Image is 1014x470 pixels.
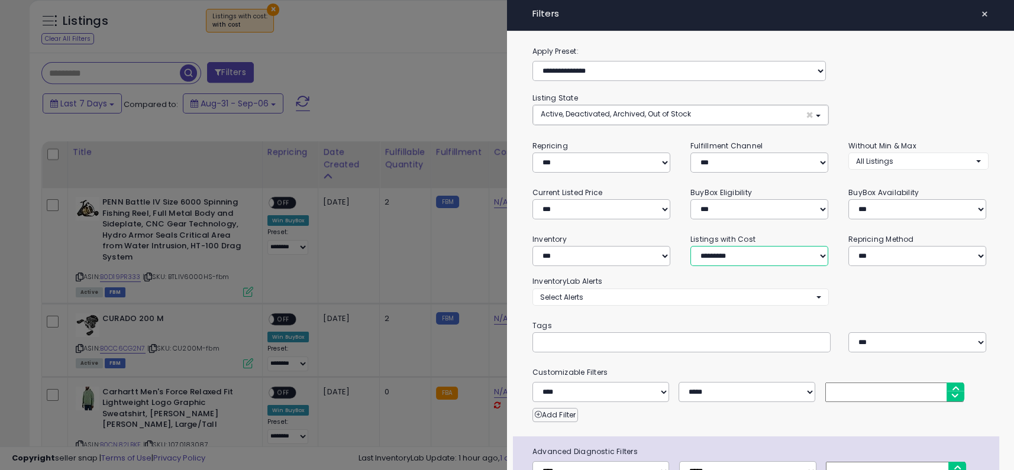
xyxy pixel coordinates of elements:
[532,9,989,19] h4: Filters
[690,141,763,151] small: Fulfillment Channel
[524,319,997,332] small: Tags
[848,141,916,151] small: Without Min & Max
[848,153,989,170] button: All Listings
[532,289,829,306] button: Select Alerts
[524,366,997,379] small: Customizable Filters
[848,234,914,244] small: Repricing Method
[806,109,813,121] span: ×
[532,187,602,197] small: Current Listed Price
[524,45,997,58] label: Apply Preset:
[532,93,578,103] small: Listing State
[981,6,989,22] span: ×
[856,156,893,166] span: All Listings
[848,187,919,197] small: BuyBox Availability
[532,234,567,244] small: Inventory
[532,141,568,151] small: Repricing
[690,187,752,197] small: BuyBox Eligibility
[533,105,828,125] button: Active, Deactivated, Archived, Out of Stock ×
[976,6,993,22] button: ×
[532,408,578,422] button: Add Filter
[690,234,755,244] small: Listings with Cost
[532,276,602,286] small: InventoryLab Alerts
[524,445,999,458] span: Advanced Diagnostic Filters
[541,109,691,119] span: Active, Deactivated, Archived, Out of Stock
[540,292,583,302] span: Select Alerts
